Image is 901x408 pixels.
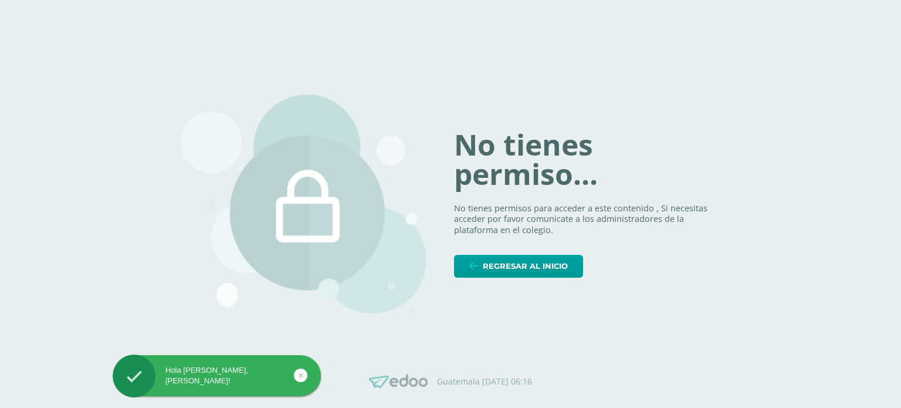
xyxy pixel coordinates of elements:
[369,374,428,389] img: Edoo
[454,203,720,236] p: No tienes permisos para acceder a este contenido , Si necesitas acceder por favor comunicate a lo...
[437,376,532,387] p: Guatemala [DATE] 06:16
[454,255,583,278] a: Regresar al inicio
[483,255,568,277] span: Regresar al inicio
[113,365,321,386] div: Hola [PERSON_NAME], [PERSON_NAME]!
[181,95,426,314] img: 403.png
[454,130,720,188] h1: No tienes permiso...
